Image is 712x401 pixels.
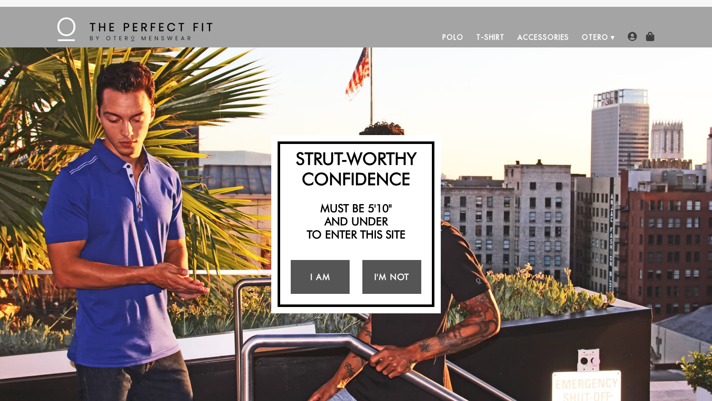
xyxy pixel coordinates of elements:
[284,148,428,189] h2: Strut-Worthy Confidence
[436,27,470,47] a: Polo
[291,260,350,294] a: I Am
[511,27,576,47] a: Accessories
[362,260,421,294] a: I'm Not
[576,27,615,47] a: Otero
[57,17,212,41] img: The Perfect Fit - by Otero Menswear - Logo
[628,32,637,41] img: user-account-icon.png
[470,27,511,47] a: T-Shirt
[284,202,428,241] h2: Must be 5'10" and under to enter this site
[645,32,655,41] img: shopping-bag-icon.png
